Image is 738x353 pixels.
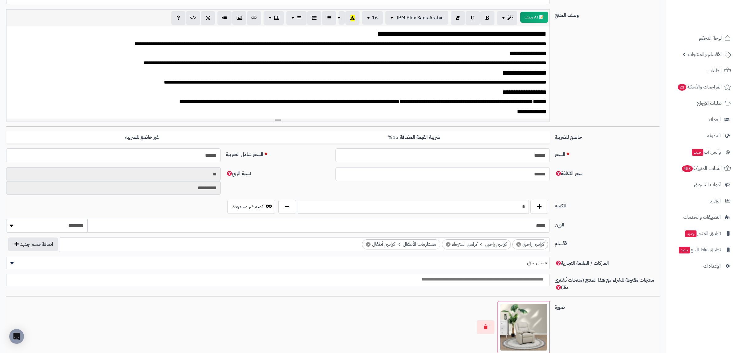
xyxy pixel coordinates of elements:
[6,258,550,267] span: متجر راحتي
[685,230,696,237] span: جديد
[385,11,448,25] button: IBM Plex Sans Arabic
[362,239,440,249] li: مستلزمات الأطفال > كراسي أطفال
[552,301,662,311] label: صورة
[8,237,58,251] button: اضافة قسم جديد
[362,11,383,25] button: 16
[678,84,686,91] span: 21
[670,210,734,225] a: التطبيقات والخدمات
[709,115,721,124] span: العملاء
[226,170,251,177] span: نسبة الربح
[670,226,734,241] a: تطبيق المتجرجديد
[699,34,722,42] span: لوحة التحكم
[708,66,722,75] span: الطلبات
[366,242,371,247] span: ×
[670,161,734,176] a: السلات المتروكة453
[707,131,721,140] span: المدونة
[670,145,734,159] a: وآتس آبجديد
[681,164,722,173] span: السلات المتروكة
[709,197,721,205] span: التقارير
[516,242,521,247] span: ×
[372,14,378,22] span: 16
[512,239,548,249] li: كراسي راحتي
[555,260,609,267] span: الماركات / العلامة التجارية
[552,148,662,158] label: السعر
[446,242,450,247] span: ×
[682,165,693,172] span: 453
[670,177,734,192] a: أدوات التسويق
[670,96,734,111] a: طلبات الإرجاع
[552,237,662,247] label: الأقسام
[678,245,721,254] span: تطبيق نقاط البيع
[552,200,662,210] label: الكمية
[684,229,721,238] span: تطبيق المتجر
[670,194,734,208] a: التقارير
[9,329,24,344] div: Open Intercom Messenger
[520,12,548,23] button: 📝 AI وصف
[442,239,511,249] li: كراسي راحتي > كراسي استرخاء
[694,180,721,189] span: أدوات التسويق
[679,247,690,253] span: جديد
[670,80,734,94] a: المراجعات والأسئلة21
[683,213,721,222] span: التطبيقات والخدمات
[6,257,550,269] span: متجر راحتي
[555,277,654,291] span: منتجات مقترحة للشراء مع هذا المنتج (منتجات تُشترى معًا)
[223,148,333,158] label: السعر شامل الضريبة
[670,242,734,257] a: تطبيق نقاط البيعجديد
[552,9,662,19] label: وصف المنتج
[500,304,547,351] img: 1750229818-1-100x100.jpg
[552,219,662,229] label: الوزن
[278,131,550,144] label: ضريبة القيمة المضافة 15%
[555,170,582,177] span: سعر التكلفة
[670,63,734,78] a: الطلبات
[688,50,722,59] span: الأقسام والمنتجات
[677,83,722,91] span: المراجعات والأسئلة
[552,131,662,141] label: خاضع للضريبة
[6,131,278,144] label: غير خاضع للضريبه
[670,112,734,127] a: العملاء
[692,149,703,156] span: جديد
[697,99,722,108] span: طلبات الإرجاع
[670,128,734,143] a: المدونة
[703,262,721,270] span: الإعدادات
[691,148,721,156] span: وآتس آب
[396,14,443,22] span: IBM Plex Sans Arabic
[670,259,734,273] a: الإعدادات
[670,31,734,45] a: لوحة التحكم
